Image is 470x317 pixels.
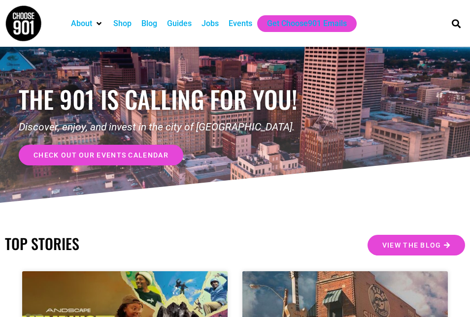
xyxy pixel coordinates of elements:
[113,18,132,30] a: Shop
[448,15,465,32] div: Search
[141,18,157,30] a: Blog
[201,18,219,30] a: Jobs
[66,15,438,32] nav: Main nav
[229,18,252,30] a: Events
[19,85,376,114] h1: the 901 is calling for you!
[368,235,465,255] a: View the Blog
[19,145,183,165] a: check out our events calendar
[34,152,168,158] span: check out our events calendar
[71,18,92,30] a: About
[167,18,192,30] a: Guides
[267,18,347,30] a: Get Choose901 Emails
[66,15,108,32] div: About
[5,235,230,253] h2: TOP STORIES
[19,120,376,135] p: Discover, enjoy, and invest in the city of [GEOGRAPHIC_DATA].
[382,242,441,249] span: View the Blog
